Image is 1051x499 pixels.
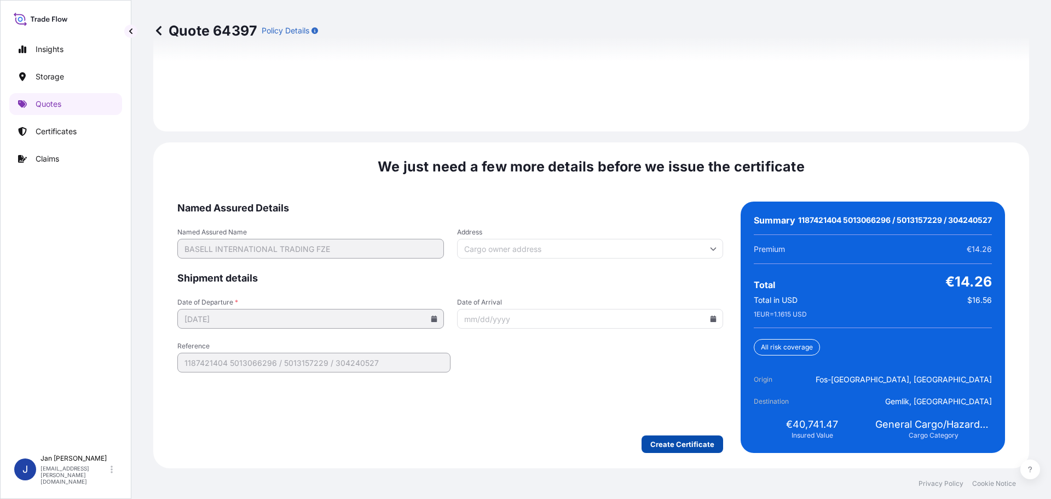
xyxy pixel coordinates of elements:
span: Gemlik, [GEOGRAPHIC_DATA] [885,396,992,407]
a: Storage [9,66,122,88]
input: mm/dd/yyyy [177,309,444,329]
input: Your internal reference [177,353,451,372]
a: Privacy Policy [919,479,963,488]
span: Address [457,228,724,237]
span: Destination [754,396,815,407]
span: Named Assured Name [177,228,444,237]
span: 1 EUR = 1.1615 USD [754,310,807,319]
p: Quotes [36,99,61,110]
span: 1187421404 5013066296 / 5013157229 / 304240527 [798,215,992,226]
span: Date of Departure [177,298,444,307]
span: Cargo Category [909,431,958,440]
span: We just need a few more details before we issue the certificate [378,158,805,175]
span: Total [754,279,775,290]
p: Storage [36,71,64,82]
span: Summary [754,215,795,226]
p: Insights [36,44,63,55]
span: J [22,464,28,475]
span: Origin [754,374,815,385]
span: Shipment details [177,272,723,285]
button: Create Certificate [642,435,723,453]
span: Named Assured Details [177,202,723,215]
p: Quote 64397 [153,22,257,39]
span: €40,741.47 [786,418,838,431]
span: Premium [754,244,785,255]
a: Insights [9,38,122,60]
span: €14.26 [967,244,992,255]
a: Claims [9,148,122,170]
p: Create Certificate [650,439,714,450]
span: Reference [177,342,451,351]
span: Date of Arrival [457,298,724,307]
span: Insured Value [792,431,833,440]
span: €14.26 [945,273,992,290]
p: Jan [PERSON_NAME] [41,454,108,463]
p: Certificates [36,126,77,137]
div: All risk coverage [754,339,820,355]
a: Cookie Notice [972,479,1016,488]
span: General Cargo/Hazardous Material [875,418,992,431]
a: Certificates [9,121,122,142]
span: $16.56 [967,295,992,306]
p: Claims [36,153,59,164]
input: Cargo owner address [457,239,724,259]
p: Policy Details [262,25,309,36]
input: mm/dd/yyyy [457,309,724,329]
span: Fos-[GEOGRAPHIC_DATA], [GEOGRAPHIC_DATA] [816,374,992,385]
span: Total in USD [754,295,798,306]
a: Quotes [9,93,122,115]
p: [EMAIL_ADDRESS][PERSON_NAME][DOMAIN_NAME] [41,465,108,485]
